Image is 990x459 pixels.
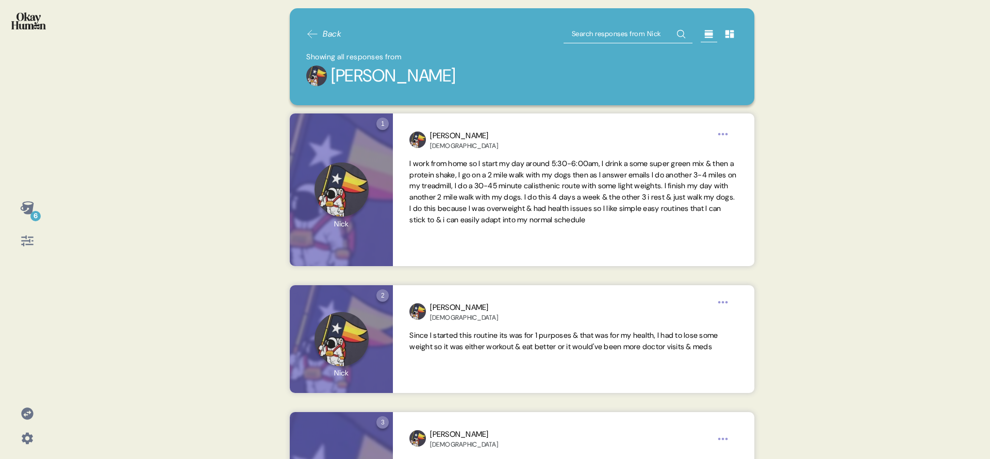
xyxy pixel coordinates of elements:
[409,159,736,224] span: I work from home so I start my day around 5:30-6:00am, I drink a some super green mix & then a pr...
[306,65,327,86] img: profilepic_24115809971444759.jpg
[409,430,426,447] img: profilepic_24115809971444759.jpg
[306,52,738,63] div: Showing all responses from
[331,63,456,89] div: [PERSON_NAME]
[409,303,426,320] img: profilepic_24115809971444759.jpg
[11,12,46,29] img: okayhuman.3b1b6348.png
[323,28,341,40] span: Back
[376,416,389,429] div: 3
[564,25,692,43] input: Search responses from Nick
[430,314,498,322] div: [DEMOGRAPHIC_DATA]
[376,118,389,130] div: 1
[409,331,718,351] span: Since I started this routine its was for 1 purposes & that was for my health, I had to lose some ...
[30,211,41,221] div: 6
[376,289,389,302] div: 2
[430,302,498,314] div: [PERSON_NAME]
[430,429,498,440] div: [PERSON_NAME]
[430,440,498,449] div: [DEMOGRAPHIC_DATA]
[430,142,498,150] div: [DEMOGRAPHIC_DATA]
[409,132,426,148] img: profilepic_24115809971444759.jpg
[430,130,498,142] div: [PERSON_NAME]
